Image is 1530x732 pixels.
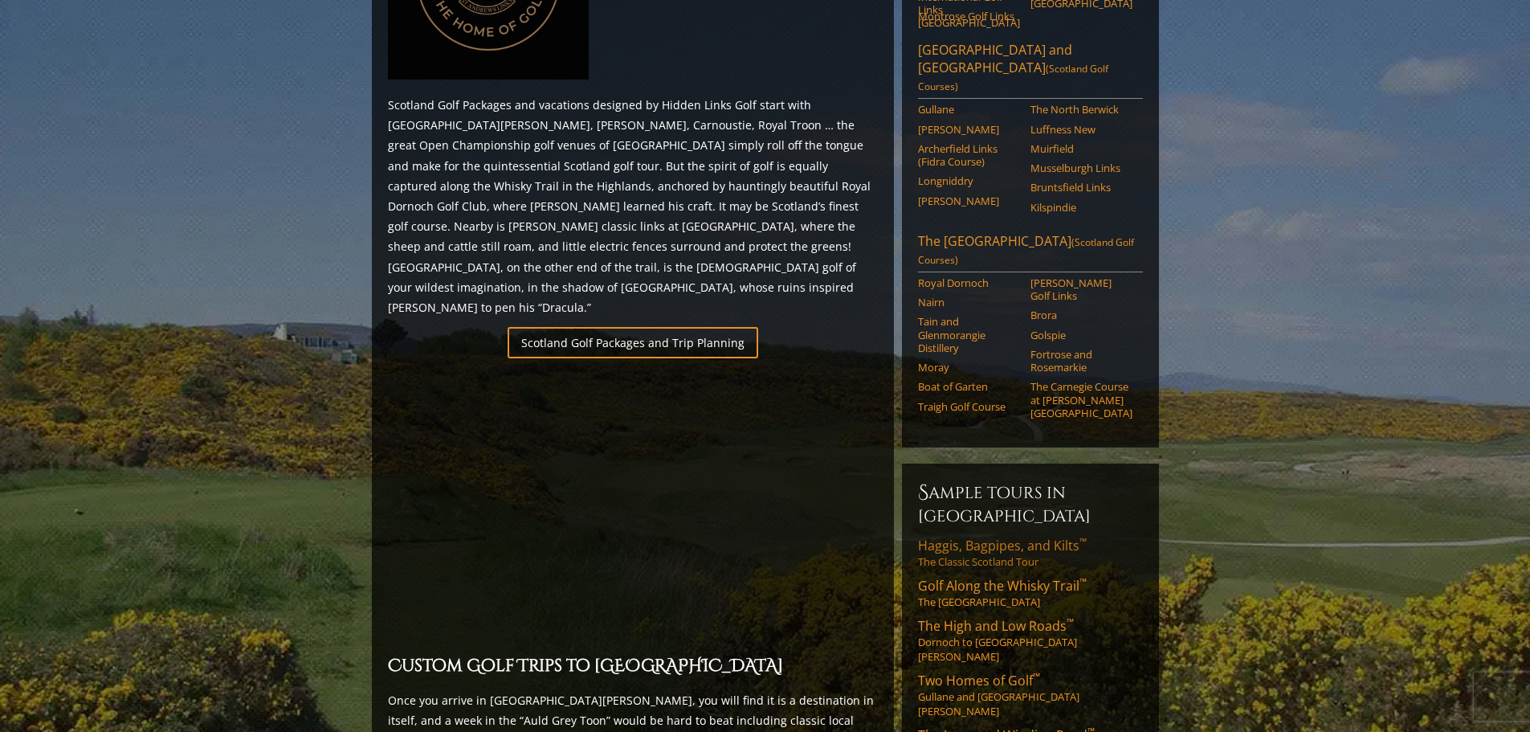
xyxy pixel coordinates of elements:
[918,400,1020,413] a: Traigh Golf Course
[918,617,1143,664] a: The High and Low Roads™Dornoch to [GEOGRAPHIC_DATA][PERSON_NAME]
[918,380,1020,393] a: Boat of Garten
[918,232,1143,272] a: The [GEOGRAPHIC_DATA](Scotland Golf Courses)
[918,537,1087,554] span: Haggis, Bagpipes, and Kilts
[1030,309,1132,321] a: Brora
[1030,142,1132,155] a: Muirfield
[1030,201,1132,214] a: Kilspindie
[1030,162,1132,174] a: Musselburgh Links
[918,480,1143,527] h6: Sample Tours in [GEOGRAPHIC_DATA]
[918,577,1143,609] a: Golf Along the Whisky Trail™The [GEOGRAPHIC_DATA]
[918,276,1020,289] a: Royal Dornoch
[918,142,1020,169] a: Archerfield Links (Fidra Course)
[508,327,758,358] a: Scotland Golf Packages and Trip Planning
[1030,329,1132,341] a: Golspie
[918,361,1020,374] a: Moray
[918,672,1040,689] span: Two Homes of Golf
[918,62,1108,93] span: (Scotland Golf Courses)
[1079,535,1087,549] sup: ™
[1030,348,1132,374] a: Fortrose and Rosemarkie
[918,174,1020,187] a: Longniddry
[918,617,1074,635] span: The High and Low Roads
[918,10,1020,22] a: Montrose Golf Links
[388,95,878,317] p: Scotland Golf Packages and vacations designed by Hidden Links Golf start with [GEOGRAPHIC_DATA][P...
[388,368,878,644] iframe: Sir-Nick-favorite-Open-Rota-Venues
[918,123,1020,136] a: [PERSON_NAME]
[1030,380,1132,419] a: The Carnegie Course at [PERSON_NAME][GEOGRAPHIC_DATA]
[388,653,878,681] h2: Custom Golf Trips to [GEOGRAPHIC_DATA]
[918,103,1020,116] a: Gullane
[918,537,1143,569] a: Haggis, Bagpipes, and Kilts™The Classic Scotland Tour
[918,315,1020,354] a: Tain and Glenmorangie Distillery
[918,296,1020,309] a: Nairn
[918,194,1020,207] a: [PERSON_NAME]
[918,672,1143,718] a: Two Homes of Golf™Gullane and [GEOGRAPHIC_DATA][PERSON_NAME]
[918,41,1143,99] a: [GEOGRAPHIC_DATA] and [GEOGRAPHIC_DATA](Scotland Golf Courses)
[1033,670,1040,684] sup: ™
[1067,615,1074,629] sup: ™
[1030,276,1132,303] a: [PERSON_NAME] Golf Links
[1030,103,1132,116] a: The North Berwick
[918,235,1134,267] span: (Scotland Golf Courses)
[918,577,1087,595] span: Golf Along the Whisky Trail
[1030,181,1132,194] a: Bruntsfield Links
[1030,123,1132,136] a: Luffness New
[1079,575,1087,589] sup: ™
